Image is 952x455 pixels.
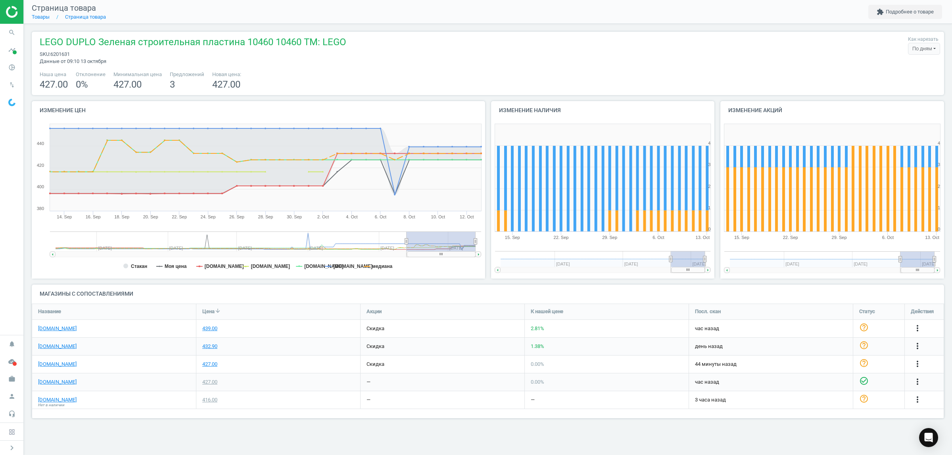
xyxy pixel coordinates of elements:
text: 0 [708,227,710,231]
span: скидка [367,325,384,331]
a: Товары [32,14,50,20]
div: — [367,379,370,386]
span: Предложений [170,71,204,78]
div: 416.00 [202,396,217,403]
text: 3 [708,162,710,167]
span: К нашей цене [531,308,563,315]
span: 3 [170,79,175,90]
tspan: 22. Sep [553,235,568,240]
span: день назад [695,343,847,350]
i: notifications [4,336,19,352]
span: 44 минуты назад [695,361,847,368]
button: more_vert [913,359,922,369]
span: 0 % [76,79,88,90]
span: 1.38 % [531,343,544,349]
i: help_outline [859,340,869,350]
div: 427.00 [202,379,217,386]
span: Акции [367,308,382,315]
span: Посл. скан [695,308,721,315]
text: 4 [938,141,940,145]
i: more_vert [913,323,922,333]
tspan: [DOMAIN_NAME] [251,264,290,269]
text: 3 [938,162,940,167]
i: check_circle_outline [859,376,869,386]
tspan: 6. Oct [882,235,894,240]
a: [DOMAIN_NAME] [38,396,77,403]
span: Цена [202,308,215,315]
tspan: 22. Sep [783,235,798,240]
span: Действия [911,308,934,315]
i: help_outline [859,323,869,332]
tspan: 15. Sep [505,235,520,240]
i: swap_vert [4,77,19,92]
img: wGWNvw8QSZomAAAAABJRU5ErkJggg== [8,99,15,106]
tspan: 2. Oct [317,214,329,219]
tspan: 4. Oct [346,214,357,219]
tspan: 14. Sep [57,214,72,219]
span: Название [38,308,61,315]
i: help_outline [859,394,869,403]
img: ajHJNr6hYgQAAAAASUVORK5CYII= [6,6,62,18]
button: more_vert [913,377,922,387]
span: 6201631 [50,51,70,57]
a: [DOMAIN_NAME] [38,343,77,350]
tspan: 15. Sep [734,235,749,240]
a: [DOMAIN_NAME] [38,379,77,386]
i: headset_mic [4,406,19,421]
tspan: 28. Sep [258,214,273,219]
button: extensionПодробнее о товаре [868,5,942,19]
i: pie_chart_outlined [4,60,19,75]
span: час назад [695,379,847,386]
span: Данные от 09:10 13 октября [40,58,106,64]
tspan: 10. Oct [431,214,445,219]
span: Статус [859,308,875,315]
h4: Изменение цен [32,101,485,120]
text: 2 [708,184,710,189]
button: more_vert [913,341,922,352]
span: час назад [695,325,847,332]
text: 1 [708,205,710,210]
span: LEGO DUPLO Зеленая строительная пластина 10460 10460 TM: LEGO [40,36,346,51]
i: work [4,371,19,386]
span: sku : [40,51,50,57]
label: Как нарезать [908,36,939,43]
i: arrow_downward [215,308,221,314]
div: 439.00 [202,325,217,332]
tspan: [DATE] [693,262,706,266]
span: 0.00 % [531,361,544,367]
tspan: 13. Oct [925,235,939,240]
div: 427.00 [202,361,217,368]
span: 0.00 % [531,379,544,385]
tspan: 26. Sep [229,214,244,219]
i: more_vert [913,359,922,369]
a: Страница товара [65,14,106,20]
tspan: 20. Sep [143,214,158,219]
a: [DOMAIN_NAME] [38,325,77,332]
tspan: 6. Oct [375,214,386,219]
text: 440 [37,141,44,146]
i: help_outline [859,358,869,368]
h4: Изменение акций [720,101,944,120]
tspan: 22. Sep [172,214,187,219]
i: extension [877,8,884,15]
button: chevron_right [2,443,22,453]
tspan: медиана [372,264,392,269]
div: — [367,396,370,403]
i: more_vert [913,395,922,404]
tspan: 29. Sep [832,235,847,240]
tspan: [DOMAIN_NAME] [205,264,244,269]
div: По дням [908,43,940,55]
span: 427.00 [40,79,68,90]
span: 2.81 % [531,325,544,331]
tspan: [DOMAIN_NAME] [304,264,344,269]
i: person [4,389,19,404]
tspan: 30. Sep [287,214,302,219]
span: скидка [367,361,384,367]
tspan: [DATE] [922,262,936,266]
div: Open Intercom Messenger [919,428,938,447]
text: 2 [938,184,940,189]
i: timeline [4,42,19,57]
i: search [4,25,19,40]
span: 3 часа назад [695,396,847,403]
